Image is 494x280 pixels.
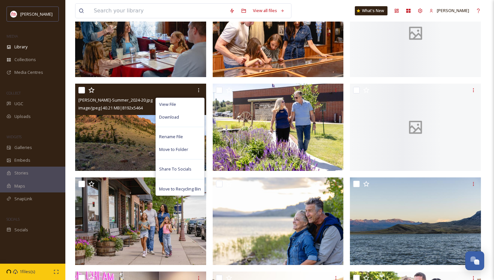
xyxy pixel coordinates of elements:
[14,170,28,176] span: Stories
[465,251,484,270] button: Open Chat
[14,157,30,163] span: Embeds
[14,101,23,107] span: UGC
[14,144,32,151] span: Galleries
[20,269,35,275] span: 1 files(s)
[75,84,206,171] img: Cody_WY-Summer_2024-20.jpg
[14,44,27,50] span: Library
[7,134,22,139] span: WIDGETS
[159,186,201,192] span: Move to Recycling Bin
[159,166,191,172] span: Share To Socials
[159,114,179,120] span: Download
[78,97,153,103] span: [PERSON_NAME]-Summer_2024-20.jpg
[78,105,143,111] span: image/jpeg | 40.21 MB | 8192 x 5464
[355,6,387,15] a: What's New
[159,101,176,107] span: View File
[159,134,183,140] span: Rename File
[10,11,17,17] img: images%20(1).png
[426,4,472,17] a: [PERSON_NAME]
[7,34,18,39] span: MEDIA
[437,8,469,13] span: [PERSON_NAME]
[14,57,36,63] span: Collections
[213,177,344,265] img: Cody_WY-Summer_2024-34.jpg
[20,11,53,17] span: [PERSON_NAME]
[91,4,226,18] input: Search your library
[213,84,344,171] img: Cody_WY-Summer_2024-38.jpg
[14,227,28,233] span: Socials
[250,4,288,17] a: View all files
[7,91,21,95] span: COLLECT
[14,196,32,202] span: SnapLink
[14,69,43,75] span: Media Centres
[7,217,20,222] span: SOCIALS
[14,113,31,120] span: Uploads
[159,146,188,153] span: Move to Folder
[14,183,25,189] span: Maps
[350,177,481,265] img: Cody_WY-Summer_2024-28.jpg
[75,177,206,265] img: Cody_WY-Summer_2024-39.jpg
